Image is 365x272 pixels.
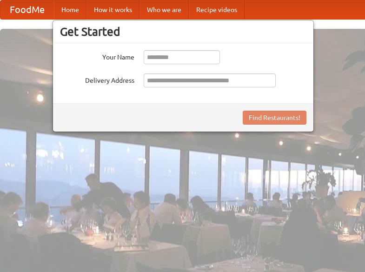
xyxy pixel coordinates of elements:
[86,0,139,19] a: How it works
[54,0,86,19] a: Home
[243,111,306,125] button: Find Restaurants!
[60,73,134,85] label: Delivery Address
[189,0,245,19] a: Recipe videos
[139,0,189,19] a: Who we are
[60,25,306,39] h3: Get Started
[60,50,134,62] label: Your Name
[0,0,54,19] a: FoodMe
